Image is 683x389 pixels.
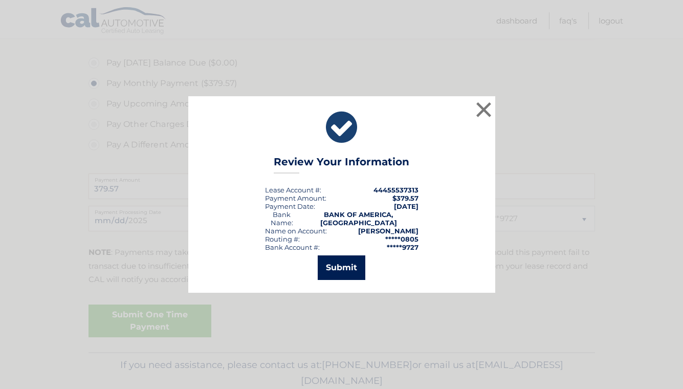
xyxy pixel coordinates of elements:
button: Submit [318,255,365,280]
div: : [265,202,315,210]
div: Name on Account: [265,227,327,235]
div: Bank Account #: [265,243,320,251]
strong: 44455537313 [373,186,418,194]
strong: BANK OF AMERICA, [GEOGRAPHIC_DATA] [320,210,397,227]
div: Routing #: [265,235,300,243]
span: [DATE] [394,202,418,210]
button: × [474,99,494,120]
h3: Review Your Information [274,156,409,174]
span: Payment Date [265,202,314,210]
div: Payment Amount: [265,194,326,202]
span: $379.57 [392,194,418,202]
div: Bank Name: [265,210,299,227]
div: Lease Account #: [265,186,321,194]
strong: [PERSON_NAME] [358,227,418,235]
